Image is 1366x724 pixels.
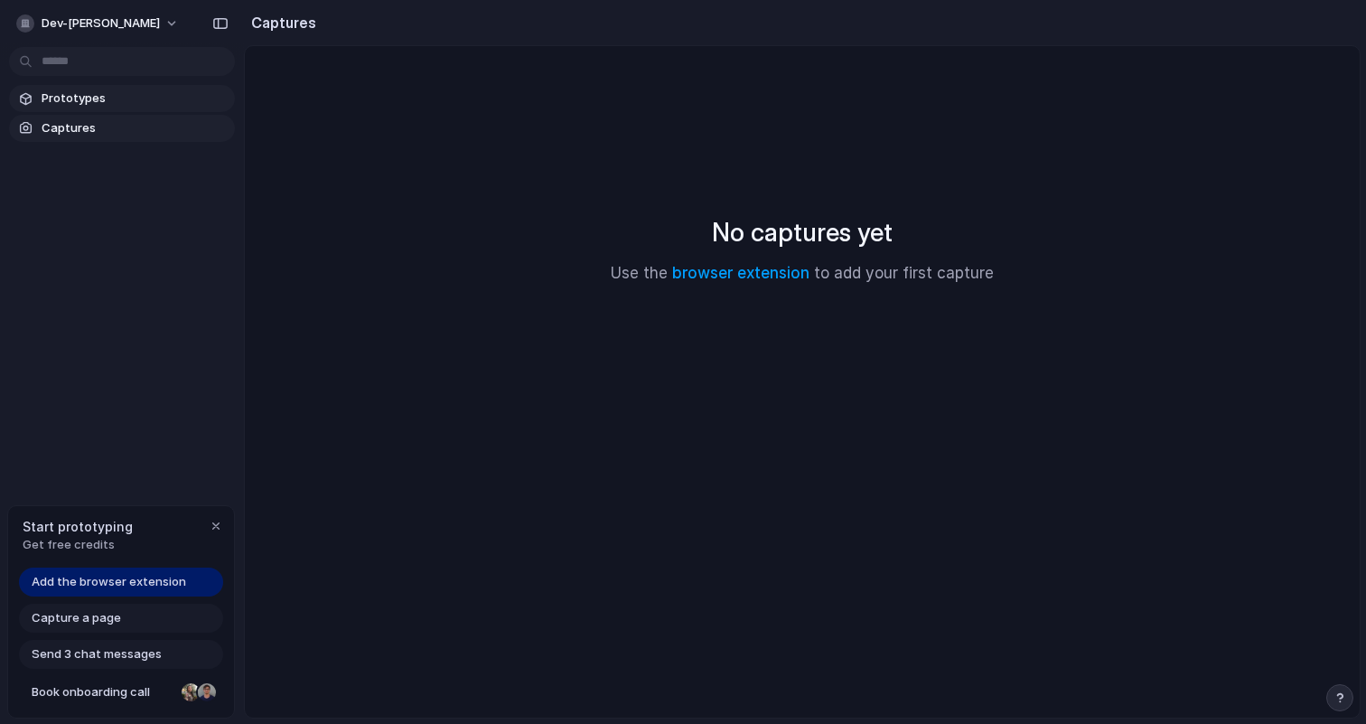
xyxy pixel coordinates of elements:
[9,9,188,38] button: dev-[PERSON_NAME]
[32,683,174,701] span: Book onboarding call
[23,517,133,536] span: Start prototyping
[196,682,218,703] div: Christian Iacullo
[712,213,893,251] h2: No captures yet
[42,119,228,137] span: Captures
[19,678,223,707] a: Book onboarding call
[23,536,133,554] span: Get free credits
[672,264,809,282] a: browser extension
[611,262,994,286] p: Use the to add your first capture
[32,645,162,663] span: Send 3 chat messages
[42,14,160,33] span: dev-[PERSON_NAME]
[9,115,235,142] a: Captures
[9,85,235,112] a: Prototypes
[42,89,228,108] span: Prototypes
[244,12,316,33] h2: Captures
[180,682,201,703] div: Nicole Kubica
[32,609,121,627] span: Capture a page
[32,573,186,591] span: Add the browser extension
